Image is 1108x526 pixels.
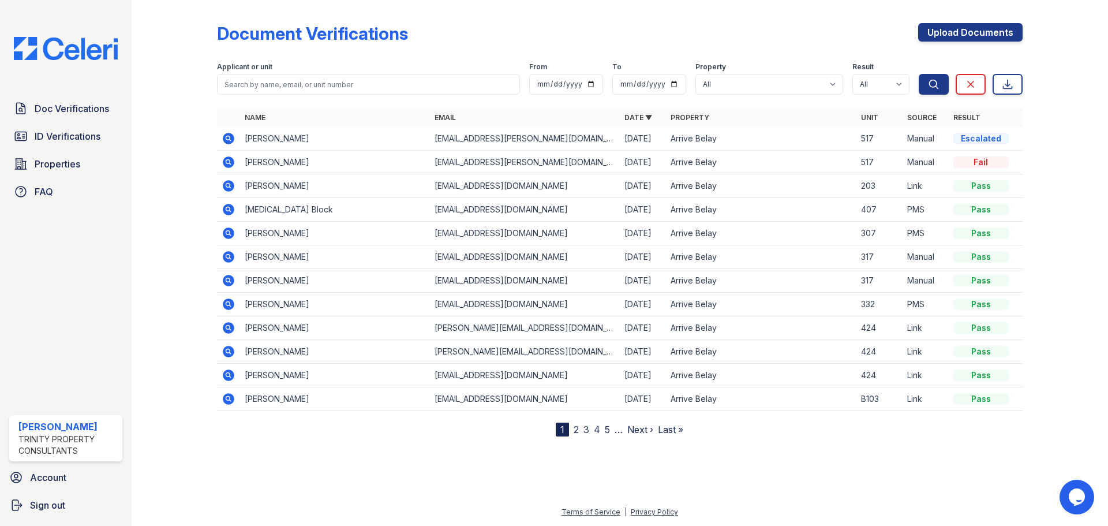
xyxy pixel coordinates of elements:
[666,245,856,269] td: Arrive Belay
[620,127,666,151] td: [DATE]
[529,62,547,72] label: From
[903,198,949,222] td: PMS
[953,227,1009,239] div: Pass
[430,364,620,387] td: [EMAIL_ADDRESS][DOMAIN_NAME]
[9,152,122,176] a: Properties
[620,198,666,222] td: [DATE]
[856,198,903,222] td: 407
[953,113,980,122] a: Result
[903,387,949,411] td: Link
[856,316,903,340] td: 424
[620,269,666,293] td: [DATE]
[666,222,856,245] td: Arrive Belay
[574,424,579,435] a: 2
[856,387,903,411] td: B103
[240,127,430,151] td: [PERSON_NAME]
[903,174,949,198] td: Link
[430,127,620,151] td: [EMAIL_ADDRESS][PERSON_NAME][DOMAIN_NAME]
[30,471,66,484] span: Account
[627,424,653,435] a: Next ›
[615,423,623,437] span: …
[9,125,122,148] a: ID Verifications
[856,293,903,316] td: 332
[5,494,127,517] a: Sign out
[624,113,652,122] a: Date ▼
[666,174,856,198] td: Arrive Belay
[430,387,620,411] td: [EMAIL_ADDRESS][DOMAIN_NAME]
[612,62,622,72] label: To
[620,364,666,387] td: [DATE]
[620,387,666,411] td: [DATE]
[35,185,53,199] span: FAQ
[666,269,856,293] td: Arrive Belay
[953,393,1009,405] div: Pass
[953,133,1009,144] div: Escalated
[240,364,430,387] td: [PERSON_NAME]
[852,62,874,72] label: Result
[903,127,949,151] td: Manual
[430,316,620,340] td: [PERSON_NAME][EMAIL_ADDRESS][DOMAIN_NAME]
[903,364,949,387] td: Link
[217,62,272,72] label: Applicant or unit
[953,180,1009,192] div: Pass
[35,157,80,171] span: Properties
[856,340,903,364] td: 424
[240,245,430,269] td: [PERSON_NAME]
[5,37,127,60] img: CE_Logo_Blue-a8612792a0a2168367f1c8372b55b34899dd931a85d93a1a3d3e32e68fde9ad4.png
[856,269,903,293] td: 317
[953,370,1009,381] div: Pass
[903,316,949,340] td: Link
[620,340,666,364] td: [DATE]
[430,151,620,174] td: [EMAIL_ADDRESS][PERSON_NAME][DOMAIN_NAME]
[918,23,1023,42] a: Upload Documents
[907,113,937,122] a: Source
[430,222,620,245] td: [EMAIL_ADDRESS][DOMAIN_NAME]
[856,222,903,245] td: 307
[903,222,949,245] td: PMS
[18,434,118,457] div: Trinity Property Consultants
[240,269,430,293] td: [PERSON_NAME]
[435,113,456,122] a: Email
[583,424,589,435] a: 3
[903,340,949,364] td: Link
[903,245,949,269] td: Manual
[430,293,620,316] td: [EMAIL_ADDRESS][DOMAIN_NAME]
[861,113,878,122] a: Unit
[35,129,100,143] span: ID Verifications
[856,364,903,387] td: 424
[620,222,666,245] td: [DATE]
[624,508,627,516] div: |
[240,151,430,174] td: [PERSON_NAME]
[671,113,709,122] a: Property
[240,293,430,316] td: [PERSON_NAME]
[240,387,430,411] td: [PERSON_NAME]
[9,97,122,120] a: Doc Verifications
[666,293,856,316] td: Arrive Belay
[903,151,949,174] td: Manual
[658,424,683,435] a: Last »
[856,245,903,269] td: 317
[430,340,620,364] td: [PERSON_NAME][EMAIL_ADDRESS][DOMAIN_NAME]
[620,316,666,340] td: [DATE]
[953,346,1009,357] div: Pass
[9,180,122,203] a: FAQ
[953,204,1009,215] div: Pass
[594,424,600,435] a: 4
[240,340,430,364] td: [PERSON_NAME]
[620,151,666,174] td: [DATE]
[5,466,127,489] a: Account
[903,293,949,316] td: PMS
[620,174,666,198] td: [DATE]
[666,340,856,364] td: Arrive Belay
[240,316,430,340] td: [PERSON_NAME]
[620,293,666,316] td: [DATE]
[430,198,620,222] td: [EMAIL_ADDRESS][DOMAIN_NAME]
[240,174,430,198] td: [PERSON_NAME]
[35,102,109,115] span: Doc Verifications
[666,316,856,340] td: Arrive Belay
[240,198,430,222] td: [MEDICAL_DATA] Block
[953,156,1009,168] div: Fail
[953,322,1009,334] div: Pass
[666,127,856,151] td: Arrive Belay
